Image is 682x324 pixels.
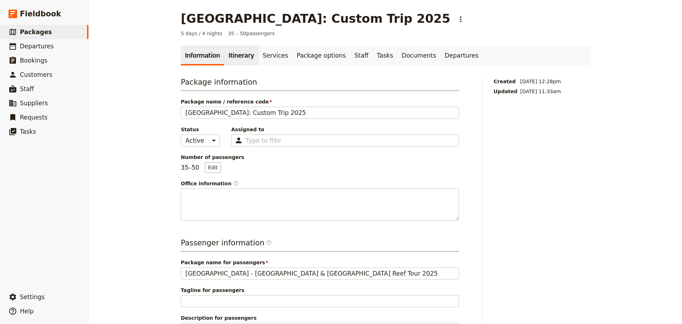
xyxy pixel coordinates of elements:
[181,98,459,105] span: Package name / reference code
[181,46,224,65] a: Information
[181,77,459,91] h3: Package information
[494,78,518,85] span: Created
[181,11,450,26] h1: [GEOGRAPHIC_DATA]: Custom Trip 2025
[181,188,459,221] textarea: Office information​
[259,46,293,65] a: Services
[266,240,272,245] span: ​
[205,162,221,173] button: Number of passengers35–50
[233,181,239,186] span: ​
[181,134,220,147] select: Status
[292,46,350,65] a: Package options
[20,308,34,315] span: Help
[520,88,561,95] span: [DATE] 11:33am
[266,240,272,248] span: ​
[181,238,459,252] h3: Passenger information
[246,136,281,145] input: Assigned to
[224,46,258,65] a: Itinerary
[181,259,459,266] span: Package name for passengers
[440,46,483,65] a: Departures
[181,295,459,307] input: Tagline for passengers
[181,30,222,37] span: 5 days / 4 nights
[20,128,36,135] span: Tasks
[20,114,48,121] span: Requests
[20,9,61,19] span: Fieldbook
[20,293,45,301] span: Settings
[520,78,561,85] span: [DATE] 12:28pm
[181,314,459,322] span: Description for passengers
[397,46,440,65] a: Documents
[20,43,54,50] span: Departures
[181,267,459,280] input: Package name for passengers
[20,100,48,107] span: Suppliers
[494,88,518,95] span: Updated
[231,126,459,133] span: Assigned to
[20,28,52,36] span: Packages
[20,85,34,92] span: Staff
[181,180,459,187] span: Office information
[181,287,459,294] span: Tagline for passengers
[350,46,373,65] a: Staff
[181,107,459,119] input: Package name / reference code
[20,71,52,78] span: Customers
[228,30,275,37] span: 35 – 50 passengers
[373,46,397,65] a: Tasks
[181,126,220,133] span: Status
[455,13,467,25] button: Actions
[181,162,221,173] p: 35 – 50
[181,154,459,161] span: Number of passengers
[20,57,47,64] span: Bookings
